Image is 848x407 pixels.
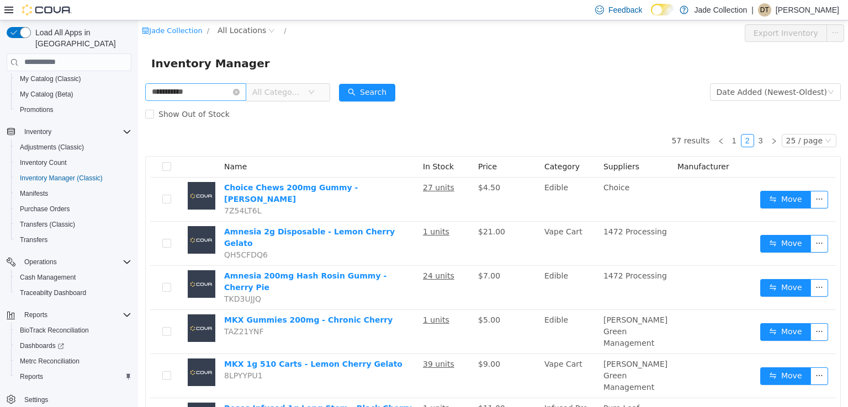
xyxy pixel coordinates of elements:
a: My Catalog (Beta) [15,88,78,101]
a: Promotions [15,103,58,116]
i: icon: shop [4,7,11,14]
span: Choice [465,163,491,172]
span: Name [86,142,109,151]
img: Amnesia 2g Disposable - Lemon Cherry Gelato placeholder [50,206,77,233]
td: Edible [402,157,461,201]
button: Metrc Reconciliation [11,354,136,369]
span: Adjustments (Classic) [15,141,131,154]
span: TKD3UJJQ [86,274,123,283]
a: Dashboards [15,339,68,352]
a: MKX Gummies 200mg - Chronic Cherry [86,295,255,304]
img: Choice Chews 200mg Gummy - Cherry Berry placeholder [50,162,77,189]
span: Manifests [15,187,131,200]
span: Load All Apps in [GEOGRAPHIC_DATA] [31,27,131,49]
li: Previous Page [576,114,590,127]
span: Settings [24,395,48,404]
span: 1472 Processing [465,207,529,216]
a: Roses Infused 1g Long Stem - Black Cherry Pop [86,383,274,404]
li: 3 [616,114,629,127]
button: Purchase Orders [11,201,136,217]
button: Adjustments (Classic) [11,140,136,155]
span: Dashboards [20,341,64,350]
span: Reports [20,308,131,322]
input: Dark Mode [651,4,674,15]
button: Settings [2,391,136,407]
button: Reports [11,369,136,384]
button: Reports [2,307,136,323]
button: My Catalog (Beta) [11,87,136,102]
span: $7.00 [340,251,362,260]
span: [PERSON_NAME] Green Management [465,295,529,327]
span: Metrc Reconciliation [20,357,79,366]
span: Cash Management [20,273,76,282]
a: Transfers (Classic) [15,218,79,231]
span: Reports [24,310,47,319]
span: $4.50 [340,163,362,172]
li: Next Page [629,114,643,127]
button: icon: swapMove [622,347,673,365]
div: 25 / page [648,114,685,126]
span: QH5CFDQ6 [86,230,130,239]
i: icon: right [633,117,639,124]
button: icon: ellipsis [672,347,690,365]
a: MKX 1g 510 Carts - Lemon Cherry Gelato [86,339,264,348]
p: | [751,3,754,17]
td: Edible [402,290,461,334]
span: Price [340,142,359,151]
span: TAZ21YNF [86,307,126,315]
button: Transfers (Classic) [11,217,136,232]
u: 1 units [285,383,311,392]
span: Suppliers [465,142,501,151]
span: Show Out of Stock [16,89,96,98]
button: icon: swapMove [622,215,673,232]
span: Manufacturer [539,142,591,151]
span: Inventory Manager [13,34,139,52]
span: $11.00 [340,383,367,392]
i: icon: left [580,117,586,124]
span: / [146,6,148,14]
button: Manifests [11,186,136,201]
button: Export Inventory [607,4,689,22]
div: Date Added (Newest-Oldest) [579,63,689,80]
i: icon: down [170,68,177,76]
span: $5.00 [340,295,362,304]
a: My Catalog (Classic) [15,72,86,85]
a: Inventory Manager (Classic) [15,172,107,185]
span: Manifests [20,189,48,198]
td: Vape Cart [402,201,461,245]
span: Metrc Reconciliation [15,355,131,368]
span: Promotions [15,103,131,116]
span: Inventory [24,127,51,136]
span: Reports [15,370,131,383]
button: Inventory Count [11,155,136,170]
img: Amnesia 200mg Hash Rosin Gummy - Cherry Pie placeholder [50,250,77,277]
span: Transfers [15,233,131,247]
button: Inventory [20,125,56,138]
span: Pure Leaf [465,383,501,392]
button: Transfers [11,232,136,248]
td: Vape Cart [402,334,461,378]
a: Choice Chews 200mg Gummy - [PERSON_NAME] [86,163,220,183]
button: icon: searchSearch [201,63,257,81]
button: Inventory [2,124,136,140]
a: Settings [20,393,52,406]
a: icon: shopJade Collection [4,6,64,14]
span: Operations [24,258,57,266]
span: Transfers [20,235,47,244]
i: icon: down [687,117,693,125]
button: Promotions [11,102,136,117]
u: 1 units [285,295,311,304]
u: 27 units [285,163,316,172]
span: Inventory Count [20,158,67,167]
button: Reports [20,308,52,322]
span: Adjustments (Classic) [20,143,84,152]
span: Traceabilty Dashboard [15,286,131,299]
button: icon: ellipsis [672,215,690,232]
a: 2 [603,114,616,126]
button: Traceabilty Dashboard [11,285,136,301]
span: BioTrack Reconciliation [20,326,89,335]
button: icon: swapMove [622,259,673,276]
span: [PERSON_NAME] Green Management [465,339,529,371]
span: My Catalog (Beta) [20,90,73,99]
span: 1472 Processing [465,251,529,260]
